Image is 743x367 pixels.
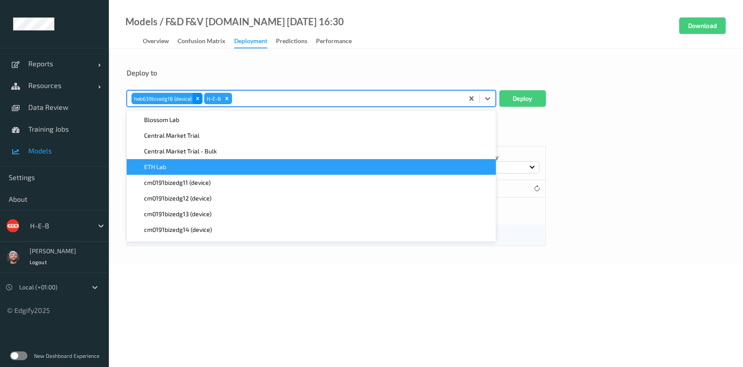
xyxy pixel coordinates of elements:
a: Deployment [234,35,276,48]
a: Confusion matrix [178,35,234,48]
div: Deploy to [127,68,725,77]
div: Remove H-E-B [222,93,232,104]
div: Performance [316,37,352,48]
div: H-E-B [204,93,222,104]
div: Confusion matrix [178,37,225,48]
div: Overview [143,37,169,48]
div: Deployment [234,37,267,48]
span: cm0191bizedg14 (device) [144,225,212,234]
button: Deploy [499,90,546,107]
p: Sort by [478,153,539,161]
div: Predictions [276,37,307,48]
div: / F&D F&V [DOMAIN_NAME] [DATE] 16:30 [158,17,344,26]
a: Predictions [276,35,316,48]
span: cm0191bizedg13 (device) [144,210,212,218]
span: Blossom Lab [144,116,179,124]
div: Remove heb639bizedg18 (device) [193,93,202,104]
span: Central Market Trial - Bulk [144,147,217,156]
a: Overview [143,35,178,48]
a: Models [125,17,158,26]
span: Central Market Trial [144,131,199,140]
span: cm0191bizedg11 (device) [144,178,211,187]
a: Performance [316,35,360,48]
button: Download [679,17,726,34]
span: cm0191bizedg12 (device) [144,194,212,203]
span: ETH Lab [144,163,166,171]
div: heb639bizedg18 (device) [131,93,193,104]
